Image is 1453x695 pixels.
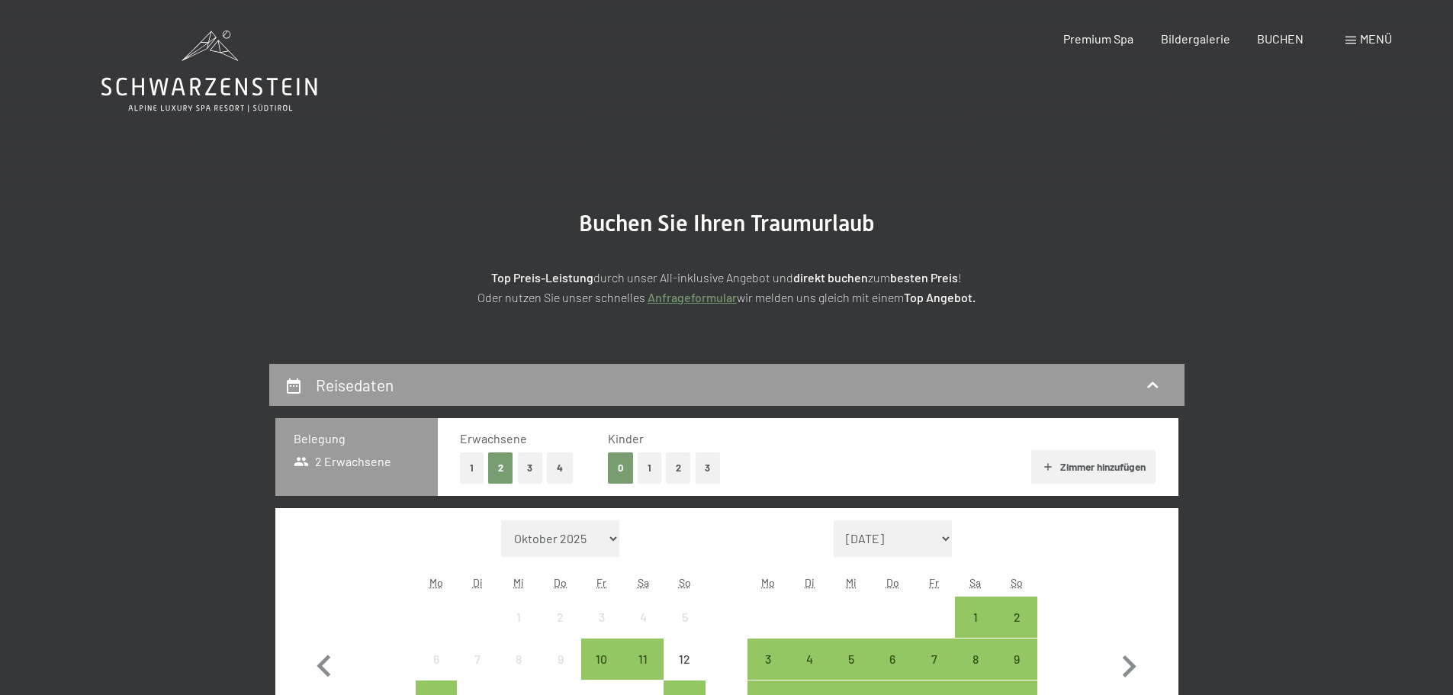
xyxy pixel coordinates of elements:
div: Anreise nicht möglich [498,639,539,680]
div: 5 [665,611,703,649]
div: Sat Nov 08 2025 [955,639,996,680]
div: Anreise nicht möglich [622,597,664,638]
div: 8 [956,653,995,691]
div: Anreise nicht möglich [457,639,498,680]
div: 2 [542,611,580,649]
div: Mon Nov 03 2025 [747,639,789,680]
a: Premium Spa [1063,31,1133,46]
div: 3 [749,653,787,691]
div: Fri Oct 03 2025 [581,597,622,638]
div: Anreise nicht möglich [540,639,581,680]
h2: Reisedaten [316,375,394,394]
div: Anreise möglich [872,639,913,680]
strong: besten Preis [890,270,958,285]
div: 7 [915,653,953,691]
div: 7 [458,653,497,691]
span: Menü [1360,31,1392,46]
div: Sat Oct 04 2025 [622,597,664,638]
div: Anreise möglich [996,597,1037,638]
abbr: Sonntag [1011,576,1023,589]
div: Wed Oct 01 2025 [498,597,539,638]
div: 1 [956,611,995,649]
p: durch unser All-inklusive Angebot und zum ! Oder nutzen Sie unser schnelles wir melden uns gleich... [346,268,1108,307]
abbr: Montag [761,576,775,589]
button: 1 [638,452,661,484]
abbr: Freitag [929,576,939,589]
div: 6 [873,653,911,691]
abbr: Sonntag [679,576,691,589]
button: 4 [547,452,573,484]
div: 3 [583,611,621,649]
div: Wed Nov 05 2025 [831,639,872,680]
div: 9 [542,653,580,691]
strong: Top Preis-Leistung [491,270,593,285]
abbr: Mittwoch [513,576,524,589]
button: 1 [460,452,484,484]
div: 4 [624,611,662,649]
div: Anreise möglich [747,639,789,680]
button: 2 [666,452,691,484]
div: Tue Nov 04 2025 [789,639,831,680]
div: Sun Nov 02 2025 [996,597,1037,638]
div: Anreise möglich [789,639,831,680]
button: 0 [608,452,633,484]
a: BUCHEN [1257,31,1304,46]
abbr: Samstag [969,576,981,589]
div: 6 [417,653,455,691]
div: Anreise möglich [831,639,872,680]
div: Sat Oct 11 2025 [622,639,664,680]
div: Anreise möglich [416,639,457,680]
abbr: Montag [429,576,443,589]
div: Thu Oct 09 2025 [540,639,581,680]
div: 12 [665,653,703,691]
a: Anfrageformular [648,290,737,304]
div: 9 [998,653,1036,691]
span: Buchen Sie Ihren Traumurlaub [579,210,875,236]
div: 5 [832,653,870,691]
div: Anreise möglich [955,597,996,638]
abbr: Mittwoch [846,576,857,589]
span: Kinder [608,431,644,446]
div: Mon Oct 06 2025 [416,639,457,680]
div: 10 [583,653,621,691]
div: Anreise möglich [996,639,1037,680]
div: Anreise nicht möglich [664,597,705,638]
div: Sun Nov 09 2025 [996,639,1037,680]
abbr: Samstag [638,576,649,589]
div: Sun Oct 05 2025 [664,597,705,638]
a: Bildergalerie [1161,31,1230,46]
div: Thu Nov 06 2025 [872,639,913,680]
strong: Top Angebot. [904,290,976,304]
div: Anreise möglich [622,639,664,680]
div: Anreise nicht möglich [581,597,622,638]
div: 8 [500,653,538,691]
strong: direkt buchen [793,270,868,285]
abbr: Dienstag [473,576,483,589]
h3: Belegung [294,430,420,447]
button: Zimmer hinzufügen [1031,450,1156,484]
div: Anreise möglich [581,639,622,680]
div: Anreise möglich [913,639,954,680]
abbr: Freitag [596,576,606,589]
div: Anreise nicht möglich [664,639,705,680]
abbr: Donnerstag [886,576,899,589]
abbr: Donnerstag [554,576,567,589]
button: 3 [518,452,543,484]
div: 4 [791,653,829,691]
div: Anreise nicht möglich [540,597,581,638]
div: Anreise nicht möglich [498,597,539,638]
div: 2 [998,611,1036,649]
button: 3 [696,452,721,484]
div: Wed Oct 08 2025 [498,639,539,680]
span: Erwachsene [460,431,527,446]
span: 2 Erwachsene [294,453,392,470]
div: Fri Oct 10 2025 [581,639,622,680]
abbr: Dienstag [805,576,815,589]
div: 11 [624,653,662,691]
div: 1 [500,611,538,649]
div: Anreise möglich [955,639,996,680]
div: Tue Oct 07 2025 [457,639,498,680]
